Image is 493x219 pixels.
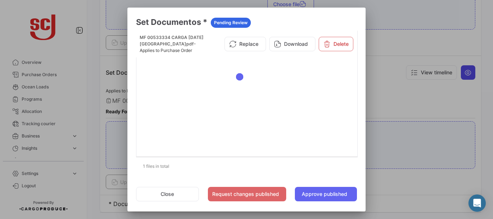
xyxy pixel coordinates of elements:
[136,187,199,201] button: Close
[136,157,357,175] div: 1 files in total
[140,35,204,47] span: MF 00533334 CARGA [DATE] [GEOGRAPHIC_DATA]pdf
[214,19,248,26] span: Pending Review
[295,187,357,201] button: Approve published
[468,194,486,212] div: Abrir Intercom Messenger
[269,37,315,51] button: Download
[136,16,357,28] h3: Set Documentos *
[319,37,353,51] button: Delete
[224,37,266,51] button: Replace
[208,187,286,201] button: Request changes published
